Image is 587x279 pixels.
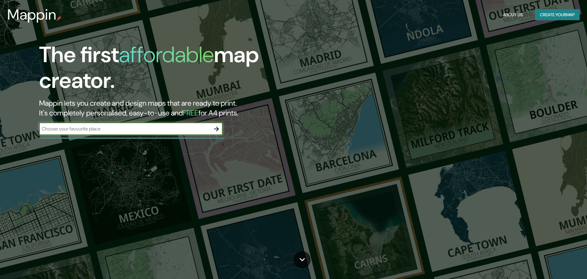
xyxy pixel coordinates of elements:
h3: Mappin [7,6,57,23]
h1: The first map creator. [39,42,333,98]
h2: Mappin lets you create and design maps that are ready to print. It's completely personalised, eas... [39,98,333,118]
h5: FREE [183,108,198,118]
h1: affordable [119,40,214,69]
button: About Us [500,9,525,21]
input: Choose your favourite place [39,125,210,132]
button: Create yourmap [535,9,580,21]
img: mappin-pin [57,16,61,21]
